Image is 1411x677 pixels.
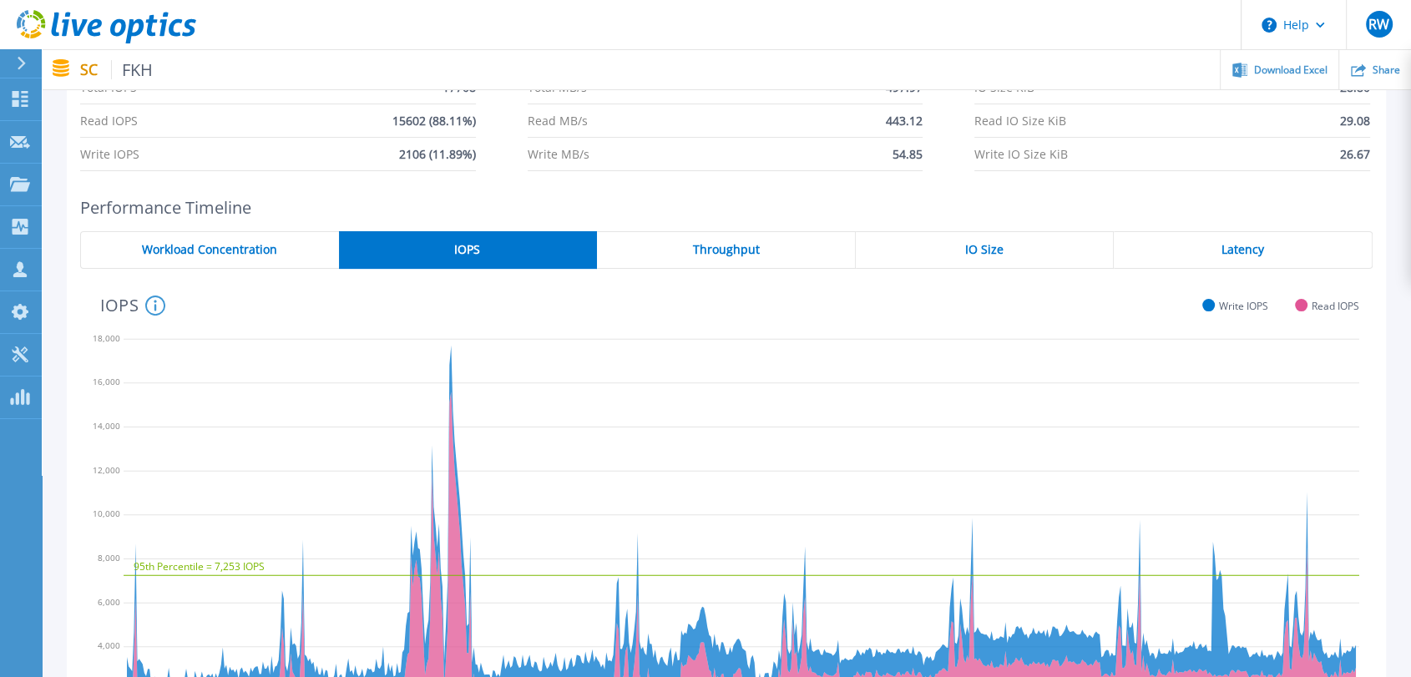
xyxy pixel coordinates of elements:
[1340,71,1370,104] span: 28.80
[443,71,476,104] span: 17708
[1221,243,1264,256] span: Latency
[392,104,476,137] span: 15602 (88.11%)
[692,243,759,256] span: Throughput
[974,138,1068,170] span: Write IO Size KiB
[98,596,120,608] text: 6,000
[1340,138,1370,170] span: 26.67
[98,639,120,651] text: 4,000
[93,420,120,432] text: 14,000
[965,243,1004,256] span: IO Size
[134,559,265,573] text: 95th Percentile = 7,253 IOPS
[1254,65,1328,75] span: Download Excel
[93,508,120,519] text: 10,000
[1368,18,1389,31] span: RW
[80,104,138,137] span: Read IOPS
[528,71,587,104] span: Total MB/s
[1312,300,1359,312] span: Read IOPS
[1219,300,1268,312] span: Write IOPS
[93,376,120,387] text: 16,000
[80,60,154,79] p: SC
[1373,65,1400,75] span: Share
[1340,104,1370,137] span: 29.08
[80,138,139,170] span: Write IOPS
[100,296,165,316] h4: IOPS
[886,71,923,104] span: 497.97
[93,464,120,476] text: 12,000
[974,71,1034,104] span: IO Size KiB
[974,104,1066,137] span: Read IO Size KiB
[98,552,120,563] text: 8,000
[454,243,480,256] span: IOPS
[80,71,137,104] span: Total IOPS
[893,138,923,170] span: 54.85
[528,104,588,137] span: Read MB/s
[142,243,277,256] span: Workload Concentration
[111,60,154,79] span: FKH
[399,138,476,170] span: 2106 (11.89%)
[528,138,589,170] span: Write MB/s
[886,104,923,137] span: 443.12
[93,332,120,344] text: 18,000
[80,198,1373,217] h2: Performance Timeline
